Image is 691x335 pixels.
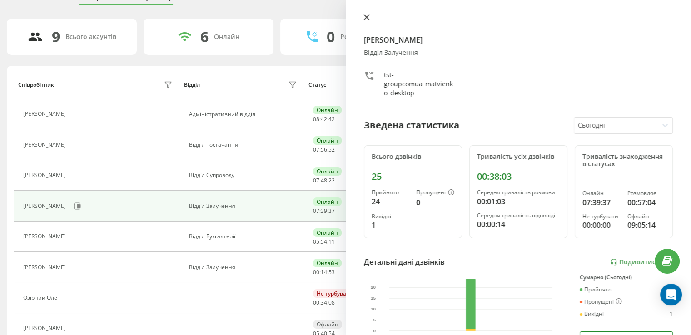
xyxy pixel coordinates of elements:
div: 25 [372,171,454,182]
div: Онлайн [313,228,342,237]
span: 14 [321,268,327,276]
div: [PERSON_NAME] [23,325,68,331]
span: 00 [313,299,319,306]
span: 08 [328,299,335,306]
text: 5 [373,317,376,322]
div: tst-groupcomua_matvienko_desktop [384,70,455,98]
span: 07 [313,177,319,184]
div: 00:57:04 [627,197,665,208]
div: Розмовляють [340,33,384,41]
div: 09:05:14 [627,220,665,231]
div: Прийнято [372,189,409,196]
div: : : [313,147,335,153]
span: 56 [321,146,327,153]
div: Середня тривалість відповіді [477,212,560,219]
div: Сумарно (Сьогодні) [580,274,673,281]
span: 42 [328,115,335,123]
span: 05 [313,238,319,246]
div: Не турбувати [582,213,620,220]
div: 00:00:00 [582,220,620,231]
div: Вихідні [580,311,604,317]
div: Відділ Бухгалтерії [189,233,299,240]
div: Статус [308,82,326,88]
span: 52 [328,146,335,153]
div: Онлайн [214,33,239,41]
span: 39 [321,207,327,215]
div: Відділ Залучення [364,49,673,57]
text: 10 [371,306,376,311]
div: 1 [670,311,673,317]
div: Тривалість усіх дзвінків [477,153,560,161]
div: Відділ постачання [189,142,299,148]
span: 42 [321,115,327,123]
div: [PERSON_NAME] [23,203,68,209]
div: Озірний Олег [23,295,62,301]
text: 15 [371,296,376,301]
div: [PERSON_NAME] [23,172,68,178]
div: [PERSON_NAME] [23,142,68,148]
div: 0 [416,197,454,208]
div: Онлайн [313,259,342,267]
text: 20 [371,285,376,290]
div: Онлайн [313,106,342,114]
div: : : [313,300,335,306]
div: 9 [52,28,60,45]
div: Не турбувати [313,289,356,298]
text: 0 [373,328,376,333]
div: Розмовляє [627,190,665,197]
div: Адміністративний відділ [189,111,299,118]
div: Пропущені [580,298,622,305]
div: Онлайн [582,190,620,197]
div: Онлайн [313,136,342,145]
div: Пропущені [416,189,454,197]
div: [PERSON_NAME] [23,233,68,240]
div: Офлайн [313,320,342,329]
div: Середня тривалість розмови [477,189,560,196]
div: 00:00:14 [477,219,560,230]
div: : : [313,208,335,214]
span: 07 [313,207,319,215]
div: 00:38:03 [477,171,560,182]
div: 24 [372,196,409,207]
span: 34 [321,299,327,306]
span: 54 [321,238,327,246]
span: 22 [328,177,335,184]
div: Всього дзвінків [372,153,454,161]
div: Всього акаунтів [65,33,116,41]
h4: [PERSON_NAME] [364,34,673,45]
div: Тривалість знаходження в статусах [582,153,665,168]
div: Open Intercom Messenger [660,284,682,305]
div: Онлайн [313,197,342,206]
span: 07 [313,146,319,153]
div: 1 [372,220,409,231]
div: Детальні дані дзвінків [364,256,445,267]
span: 53 [328,268,335,276]
div: 6 [200,28,209,45]
div: Відділ Залучення [189,203,299,209]
div: Відділ Залучення [189,264,299,271]
div: Відділ [184,82,200,88]
div: [PERSON_NAME] [23,111,68,117]
span: 37 [328,207,335,215]
div: : : [313,239,335,245]
a: Подивитись звіт [610,258,673,266]
div: Відділ Супроводу [189,172,299,178]
div: Зведена статистика [364,118,459,132]
div: Онлайн [313,167,342,176]
div: Співробітник [18,82,54,88]
div: Вихідні [372,213,409,220]
span: 11 [328,238,335,246]
div: 0 [327,28,335,45]
div: Прийнято [580,286,611,293]
span: 48 [321,177,327,184]
div: : : [313,177,335,184]
div: 07:39:37 [582,197,620,208]
div: [PERSON_NAME] [23,264,68,271]
div: : : [313,116,335,123]
div: 00:01:03 [477,196,560,207]
div: Офлайн [627,213,665,220]
span: 08 [313,115,319,123]
div: : : [313,269,335,276]
span: 00 [313,268,319,276]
